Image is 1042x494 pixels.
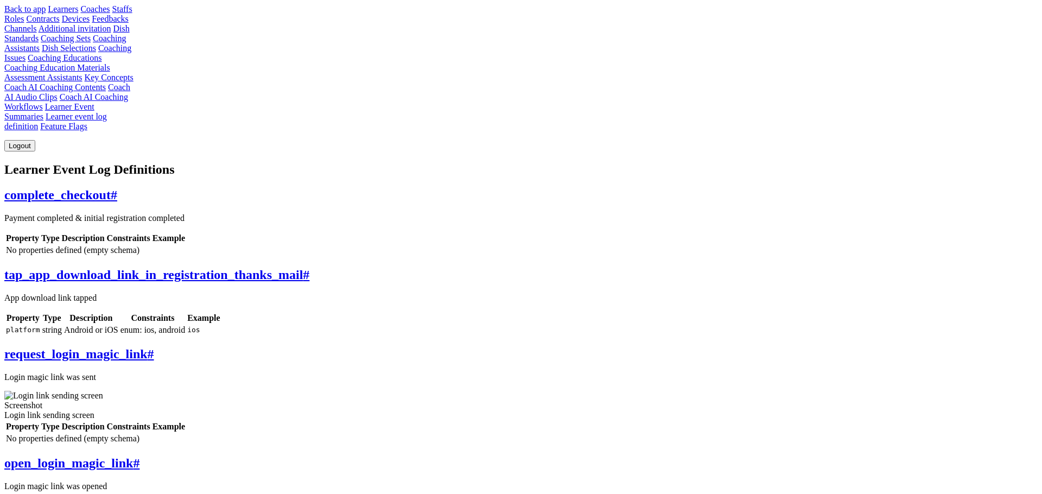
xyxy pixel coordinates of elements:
[4,140,35,151] button: Logout
[4,293,1038,303] p: App download link tapped
[61,233,105,244] th: Description
[4,83,106,92] a: Coach AI Coaching Contents
[5,421,40,432] th: Property
[4,24,130,43] a: Dish Standards
[4,92,128,111] a: Coach AI Coaching Workflows
[187,326,200,334] code: ios
[187,313,220,324] th: Example
[39,24,111,33] a: Additional invitation
[4,372,1038,382] p: Login magic link was sent
[4,83,130,102] a: Coach AI Audio Clips
[4,43,131,62] a: Coaching Issues
[92,14,129,23] a: Feedbacks
[42,43,96,53] a: Dish Selections
[152,233,186,244] th: Example
[120,313,186,324] th: Constraints
[63,313,119,324] th: Description
[5,433,186,444] td: No properties defined (empty schema)
[4,24,37,33] a: Channels
[4,188,117,202] a: complete_checkout#
[106,233,151,244] th: Constraints
[64,325,118,334] span: Android or iOS
[4,410,1038,420] div: Login link sending screen
[106,421,151,432] th: Constraints
[40,122,87,131] a: Feature Flags
[4,268,309,282] a: tap_app_download_link_in_registration_thanks_mail#
[4,482,1038,491] p: Login magic link was opened
[4,401,1038,410] div: Screenshot
[120,325,186,334] span: enum: ios, android
[41,421,60,432] th: Type
[112,4,132,14] a: Staffs
[6,326,40,334] code: platform
[48,4,78,14] a: Learners
[62,14,90,23] a: Devices
[4,102,94,121] a: Learner Event Summaries
[41,34,91,43] a: Coaching Sets
[4,112,107,131] a: Learner event log definition
[4,213,1038,223] p: Payment completed & initial registration completed
[42,325,62,334] span: string
[5,245,186,256] td: No properties defined (empty schema)
[5,313,41,324] th: Property
[4,73,82,82] a: Assessment Assistants
[4,391,103,401] img: Login link sending screen
[4,456,139,470] a: open_login_magic_link#
[111,188,117,202] span: #
[85,73,134,82] a: Key Concepts
[4,34,126,53] a: Coaching Assistants
[41,233,60,244] th: Type
[4,14,24,23] a: Roles
[133,456,139,470] span: #
[5,233,40,244] th: Property
[26,14,59,23] a: Contracts
[42,313,62,324] th: Type
[28,53,101,62] a: Coaching Educations
[4,162,1038,177] h1: Learner Event Log Definitions
[61,421,105,432] th: Description
[4,347,154,361] a: request_login_magic_link#
[152,421,186,432] th: Example
[4,63,110,72] a: Coaching Education Materials
[80,4,110,14] a: Coaches
[148,347,154,361] span: #
[303,268,309,282] span: #
[4,4,46,14] a: Back to app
